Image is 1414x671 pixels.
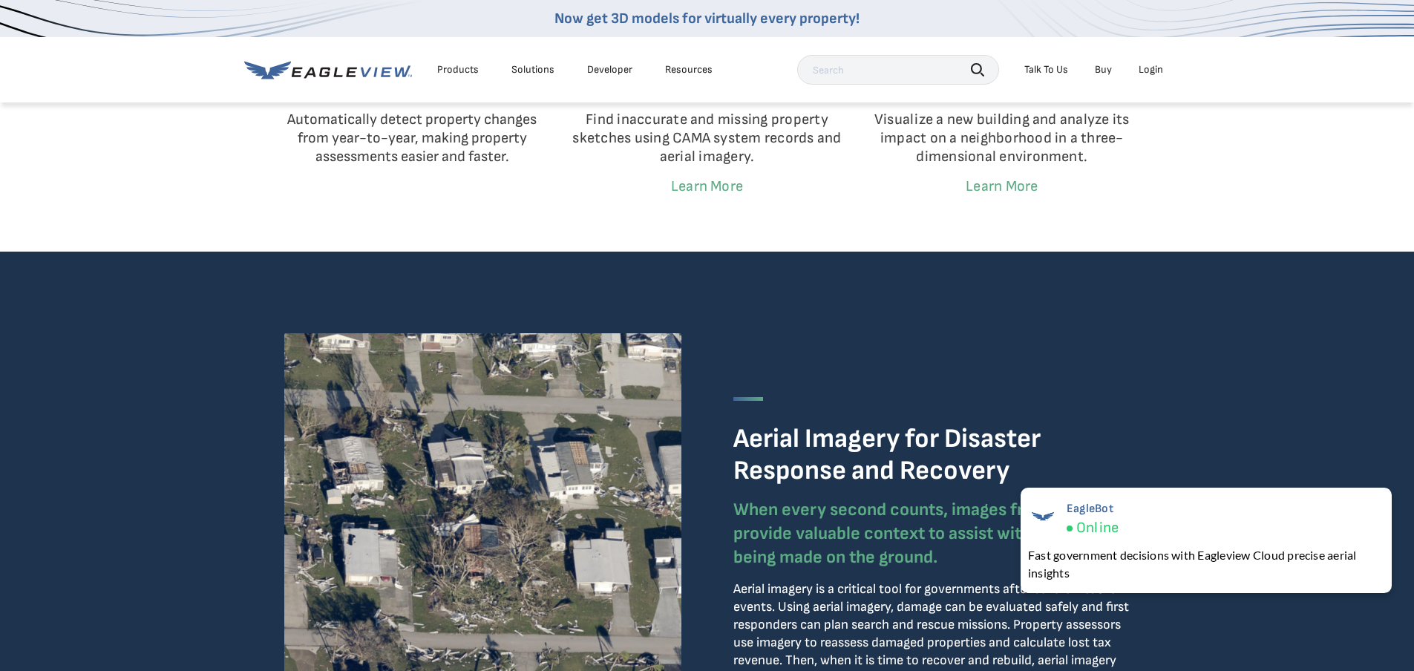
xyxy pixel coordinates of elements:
[966,177,1038,195] a: Learn More
[437,63,479,76] div: Products
[797,55,999,85] input: Search
[665,63,713,76] div: Resources
[733,498,1130,569] p: When every second counts, images from the air provide valuable context to assist with decisions b...
[1095,63,1112,76] a: Buy
[1028,546,1384,582] div: Fast government decisions with Eagleview Cloud precise aerial insights
[587,63,632,76] a: Developer
[1024,63,1068,76] div: Talk To Us
[1139,63,1163,76] div: Login
[568,111,846,166] p: Find inaccurate and missing property sketches using CAMA system records and aerial imagery.
[1076,519,1119,537] span: Online
[1028,502,1058,531] img: EagleBot
[671,177,743,195] a: Learn More
[511,63,554,76] div: Solutions
[273,111,551,166] p: Automatically detect property changes from year-to-year, making property assessments easier and f...
[1067,502,1119,516] span: EagleBot
[863,111,1141,166] p: Visualize a new building and analyze its impact on a neighborhood in a three-dimensional environm...
[554,10,860,27] a: Now get 3D models for virtually every property!
[733,423,1130,487] h3: Aerial Imagery for Disaster Response and Recovery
